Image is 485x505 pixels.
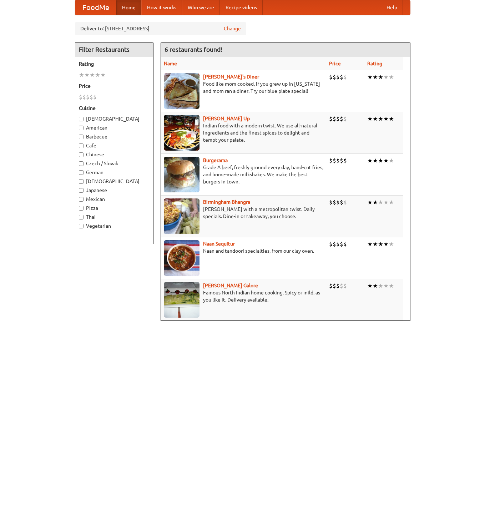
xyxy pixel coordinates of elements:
[333,157,336,165] li: $
[79,117,84,121] input: [DEMOGRAPHIC_DATA]
[367,240,373,248] li: ★
[75,22,246,35] div: Deliver to: [STREET_ADDRESS]
[336,282,340,290] li: $
[79,197,84,202] input: Mexican
[79,133,150,140] label: Barbecue
[329,115,333,123] li: $
[333,240,336,248] li: $
[79,115,150,122] label: [DEMOGRAPHIC_DATA]
[165,46,222,53] ng-pluralize: 6 restaurants found!
[79,142,150,149] label: Cafe
[79,126,84,130] input: American
[79,213,150,221] label: Thai
[343,73,347,81] li: $
[389,282,394,290] li: ★
[373,282,378,290] li: ★
[343,115,347,123] li: $
[389,115,394,123] li: ★
[164,282,199,318] img: currygalore.jpg
[79,82,150,90] h5: Price
[79,179,84,184] input: [DEMOGRAPHIC_DATA]
[329,282,333,290] li: $
[164,157,199,192] img: burgerama.jpg
[389,73,394,81] li: ★
[164,61,177,66] a: Name
[373,157,378,165] li: ★
[336,157,340,165] li: $
[203,199,250,205] a: Birmingham Bhangra
[79,71,84,79] li: ★
[164,240,199,276] img: naansequitur.jpg
[203,283,258,288] a: [PERSON_NAME] Galore
[381,0,403,15] a: Help
[383,115,389,123] li: ★
[164,122,323,143] p: Indian food with a modern twist. We use all-natural ingredients and the finest spices to delight ...
[164,80,323,95] p: Food like mom cooked, if you grew up in [US_STATE] and mom ran a diner. Try our blue plate special!
[378,282,383,290] li: ★
[79,187,150,194] label: Japanese
[333,198,336,206] li: $
[79,222,150,229] label: Vegetarian
[90,71,95,79] li: ★
[79,152,84,157] input: Chinese
[340,115,343,123] li: $
[378,157,383,165] li: ★
[367,282,373,290] li: ★
[182,0,220,15] a: Who we are
[86,93,90,101] li: $
[203,241,235,247] a: Naan Sequitur
[340,73,343,81] li: $
[343,282,347,290] li: $
[164,73,199,109] img: sallys.jpg
[340,198,343,206] li: $
[383,240,389,248] li: ★
[367,115,373,123] li: ★
[79,204,150,212] label: Pizza
[329,157,333,165] li: $
[164,164,323,185] p: Grade A beef, freshly ground every day, hand-cut fries, and home-made milkshakes. We make the bes...
[329,198,333,206] li: $
[79,215,84,219] input: Thai
[100,71,106,79] li: ★
[336,115,340,123] li: $
[79,196,150,203] label: Mexican
[224,25,241,32] a: Change
[79,224,84,228] input: Vegetarian
[389,157,394,165] li: ★
[389,240,394,248] li: ★
[79,60,150,67] h5: Rating
[329,61,341,66] a: Price
[373,240,378,248] li: ★
[220,0,263,15] a: Recipe videos
[333,115,336,123] li: $
[90,93,93,101] li: $
[336,240,340,248] li: $
[82,93,86,101] li: $
[164,289,323,303] p: Famous North Indian home cooking. Spicy or mild, as you like it. Delivery available.
[383,157,389,165] li: ★
[79,188,84,193] input: Japanese
[79,124,150,131] label: American
[79,143,84,148] input: Cafe
[378,115,383,123] li: ★
[79,135,84,139] input: Barbecue
[79,160,150,167] label: Czech / Slovak
[164,198,199,234] img: bhangra.jpg
[116,0,141,15] a: Home
[75,0,116,15] a: FoodMe
[79,105,150,112] h5: Cuisine
[378,240,383,248] li: ★
[378,198,383,206] li: ★
[141,0,182,15] a: How it works
[333,73,336,81] li: $
[84,71,90,79] li: ★
[79,206,84,211] input: Pizza
[79,170,84,175] input: German
[164,115,199,151] img: curryup.jpg
[164,206,323,220] p: [PERSON_NAME] with a metropolitan twist. Daily specials. Dine-in or takeaway, you choose.
[373,115,378,123] li: ★
[343,157,347,165] li: $
[203,157,228,163] a: Burgerama
[75,42,153,57] h4: Filter Restaurants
